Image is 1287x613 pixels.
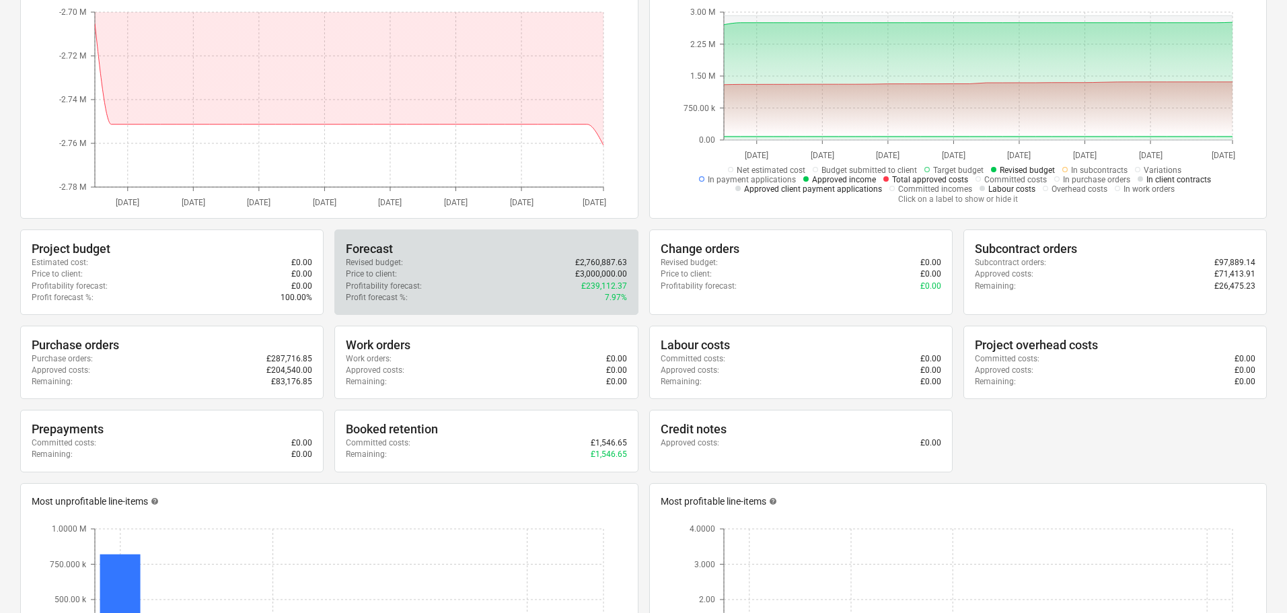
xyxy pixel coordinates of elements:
[32,449,73,460] p: Remaining :
[661,257,718,268] p: Revised budget :
[898,184,972,194] span: Committed incomes
[766,497,777,505] span: help
[920,353,941,365] p: £0.00
[920,257,941,268] p: £0.00
[32,421,312,437] div: Prepayments
[975,337,1255,353] div: Project overhead costs
[975,281,1016,292] p: Remaining :
[281,292,312,303] p: 100.00%
[1214,257,1255,268] p: £97,889.14
[291,268,312,280] p: £0.00
[291,437,312,449] p: £0.00
[32,257,88,268] p: Estimated cost :
[920,268,941,280] p: £0.00
[661,376,702,388] p: Remaining :
[821,166,917,175] span: Budget submitted to client
[661,353,725,365] p: Committed costs :
[661,281,737,292] p: Profitability forecast :
[32,376,73,388] p: Remaining :
[920,365,941,376] p: £0.00
[54,595,87,604] tspan: 500.00 k
[975,268,1033,280] p: Approved costs :
[291,281,312,292] p: £0.00
[581,281,627,292] p: £239,112.37
[1214,268,1255,280] p: £71,413.91
[812,175,876,184] span: Approved income
[346,281,422,292] p: Profitability forecast :
[661,268,712,280] p: Price to client :
[984,175,1047,184] span: Committed costs
[690,8,715,17] tspan: 3.00 M
[1052,184,1107,194] span: Overhead costs
[684,104,716,113] tspan: 750.00 k
[975,241,1255,257] div: Subcontract orders
[32,337,312,353] div: Purchase orders
[346,437,410,449] p: Committed costs :
[266,365,312,376] p: £204,540.00
[346,449,387,460] p: Remaining :
[699,595,715,604] tspan: 2.00
[920,281,941,292] p: £0.00
[661,437,719,449] p: Approved costs :
[876,151,899,160] tspan: [DATE]
[811,151,834,160] tspan: [DATE]
[444,198,468,207] tspan: [DATE]
[975,376,1016,388] p: Remaining :
[975,257,1046,268] p: Subcontract orders :
[1146,175,1211,184] span: In client contracts
[346,337,626,353] div: Work orders
[50,560,87,569] tspan: 750.000 k
[606,353,627,365] p: £0.00
[346,353,392,365] p: Work orders :
[694,560,715,569] tspan: 3.000
[59,8,86,17] tspan: -2.70 M
[271,376,312,388] p: £83,176.85
[379,198,402,207] tspan: [DATE]
[1220,548,1287,613] iframe: Chat Widget
[661,365,719,376] p: Approved costs :
[291,449,312,460] p: £0.00
[32,268,83,280] p: Price to client :
[1235,376,1255,388] p: £0.00
[605,292,627,303] p: 7.97%
[266,353,312,365] p: £287,716.85
[1138,151,1162,160] tspan: [DATE]
[346,421,626,437] div: Booked retention
[988,184,1035,194] span: Labour costs
[52,524,86,534] tspan: 1.0000 M
[583,198,607,207] tspan: [DATE]
[116,198,140,207] tspan: [DATE]
[346,257,403,268] p: Revised budget :
[32,241,312,257] div: Project budget
[708,175,796,184] span: In payment applications
[59,183,86,192] tspan: -2.78 M
[606,365,627,376] p: £0.00
[346,292,408,303] p: Profit forecast % :
[346,376,387,388] p: Remaining :
[661,337,941,353] div: Labour costs
[975,353,1039,365] p: Committed costs :
[737,166,805,175] span: Net estimated cost
[942,151,965,160] tspan: [DATE]
[346,268,397,280] p: Price to client :
[510,198,534,207] tspan: [DATE]
[920,437,941,449] p: £0.00
[32,495,627,509] div: Most unprofitable line-items
[182,198,205,207] tspan: [DATE]
[744,184,882,194] span: Approved client payment applications
[32,292,94,303] p: Profit forecast % :
[661,421,941,437] div: Credit notes
[575,268,627,280] p: £3,000,000.00
[699,136,715,145] tspan: 0.00
[148,497,159,505] span: help
[346,365,404,376] p: Approved costs :
[32,365,90,376] p: Approved costs :
[1007,151,1031,160] tspan: [DATE]
[1073,151,1097,160] tspan: [DATE]
[920,376,941,388] p: £0.00
[1212,151,1235,160] tspan: [DATE]
[346,241,626,257] div: Forecast
[1071,166,1128,175] span: In subcontracts
[32,281,108,292] p: Profitability forecast :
